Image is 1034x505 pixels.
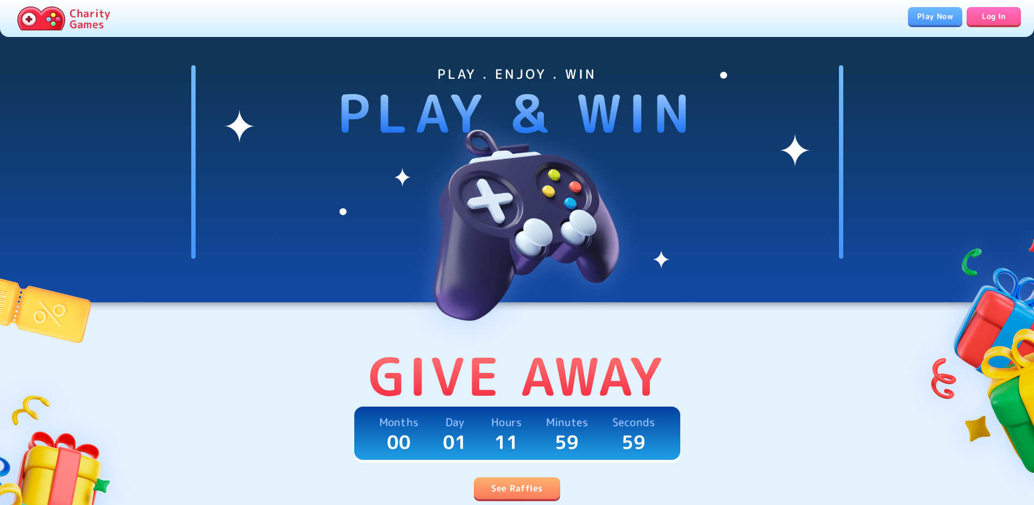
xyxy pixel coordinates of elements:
p: Seconds [612,413,655,431]
img: shines [224,65,811,276]
p: 59 [622,431,646,453]
p: 11 [494,431,519,453]
a: Log In [967,7,1021,25]
img: gifts [907,209,1034,498]
p: 00 [387,431,411,453]
p: Hours [491,413,522,431]
a: Months00Day01Hours11Minutes59Seconds59 [354,407,680,460]
p: Minutes [546,413,588,431]
p: 01 [443,431,467,453]
a: Play Now [908,7,962,25]
p: 59 [555,431,579,453]
a: See Raffles [474,477,560,499]
p: Day [446,413,463,431]
img: hero-image [381,83,653,354]
img: Charity.Games [17,7,65,30]
a: Charity Games [13,4,115,33]
p: Give Away [368,346,666,407]
p: Months [379,413,418,431]
p: Charity Games [70,8,110,29]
